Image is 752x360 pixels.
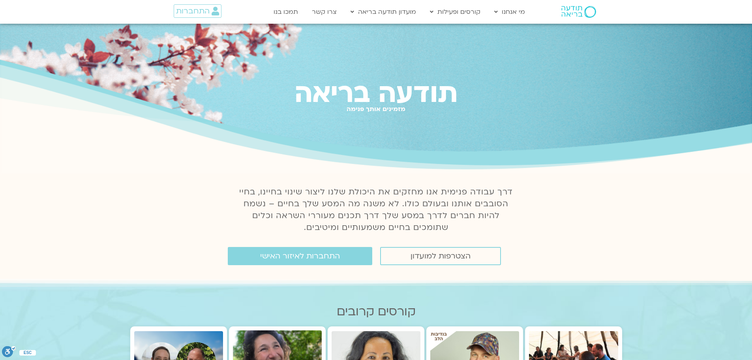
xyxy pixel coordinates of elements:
span: התחברות לאיזור האישי [260,252,340,260]
span: הצטרפות למועדון [411,252,471,260]
a: צרו קשר [308,4,341,19]
a: הצטרפות למועדון [380,247,501,265]
a: מי אנחנו [490,4,529,19]
a: התחברות לאיזור האישי [228,247,372,265]
h2: קורסים קרובים [130,305,622,319]
a: קורסים ופעילות [426,4,484,19]
img: תודעה בריאה [561,6,596,18]
p: דרך עבודה פנימית אנו מחזקים את היכולת שלנו ליצור שינוי בחיינו, בחיי הסובבים אותנו ובעולם כולו. לא... [235,186,518,234]
a: תמכו בנו [270,4,302,19]
span: התחברות [176,7,210,15]
a: מועדון תודעה בריאה [347,4,420,19]
a: התחברות [174,4,221,18]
